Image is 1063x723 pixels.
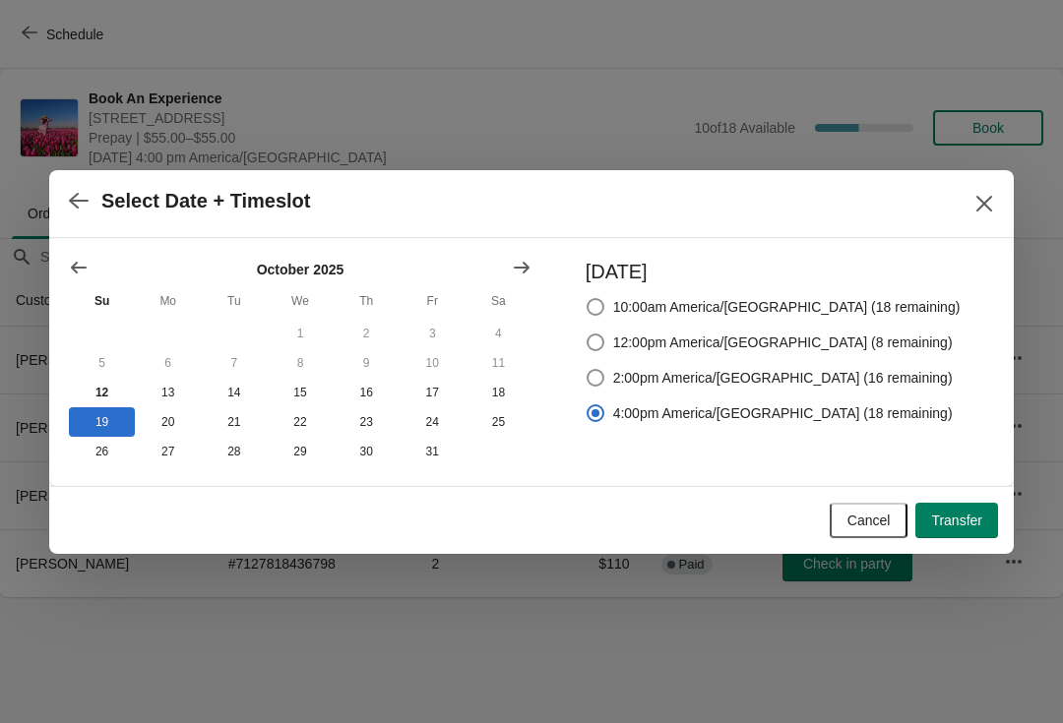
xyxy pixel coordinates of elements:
[201,348,267,378] button: Tuesday October 7 2025
[830,503,908,538] button: Cancel
[466,283,531,319] th: Saturday
[201,283,267,319] th: Tuesday
[69,378,135,407] button: Today Sunday October 12 2025
[613,332,953,352] span: 12:00pm America/[GEOGRAPHIC_DATA] (8 remaining)
[334,348,400,378] button: Thursday October 9 2025
[101,190,311,212] h2: Select Date + Timeslot
[400,437,466,466] button: Friday October 31 2025
[466,319,531,348] button: Saturday October 4 2025
[267,319,333,348] button: Wednesday October 1 2025
[135,378,201,407] button: Monday October 13 2025
[69,348,135,378] button: Sunday October 5 2025
[400,348,466,378] button: Friday October 10 2025
[135,437,201,466] button: Monday October 27 2025
[69,437,135,466] button: Sunday October 26 2025
[267,378,333,407] button: Wednesday October 15 2025
[69,283,135,319] th: Sunday
[613,368,953,388] span: 2:00pm America/[GEOGRAPHIC_DATA] (16 remaining)
[61,250,96,285] button: Show previous month, September 2025
[135,407,201,437] button: Monday October 20 2025
[69,407,135,437] button: Sunday October 19 2025
[586,258,961,285] h3: [DATE]
[613,403,953,423] span: 4:00pm America/[GEOGRAPHIC_DATA] (18 remaining)
[201,407,267,437] button: Tuesday October 21 2025
[931,512,982,528] span: Transfer
[135,348,201,378] button: Monday October 6 2025
[334,437,400,466] button: Thursday October 30 2025
[201,378,267,407] button: Tuesday October 14 2025
[613,297,961,317] span: 10:00am America/[GEOGRAPHIC_DATA] (18 remaining)
[504,250,539,285] button: Show next month, November 2025
[466,348,531,378] button: Saturday October 11 2025
[915,503,998,538] button: Transfer
[400,283,466,319] th: Friday
[334,378,400,407] button: Thursday October 16 2025
[201,437,267,466] button: Tuesday October 28 2025
[466,407,531,437] button: Saturday October 25 2025
[334,283,400,319] th: Thursday
[847,512,891,528] span: Cancel
[400,378,466,407] button: Friday October 17 2025
[267,437,333,466] button: Wednesday October 29 2025
[267,407,333,437] button: Wednesday October 22 2025
[334,319,400,348] button: Thursday October 2 2025
[135,283,201,319] th: Monday
[267,348,333,378] button: Wednesday October 8 2025
[466,378,531,407] button: Saturday October 18 2025
[334,407,400,437] button: Thursday October 23 2025
[400,407,466,437] button: Friday October 24 2025
[400,319,466,348] button: Friday October 3 2025
[267,283,333,319] th: Wednesday
[967,186,1002,221] button: Close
